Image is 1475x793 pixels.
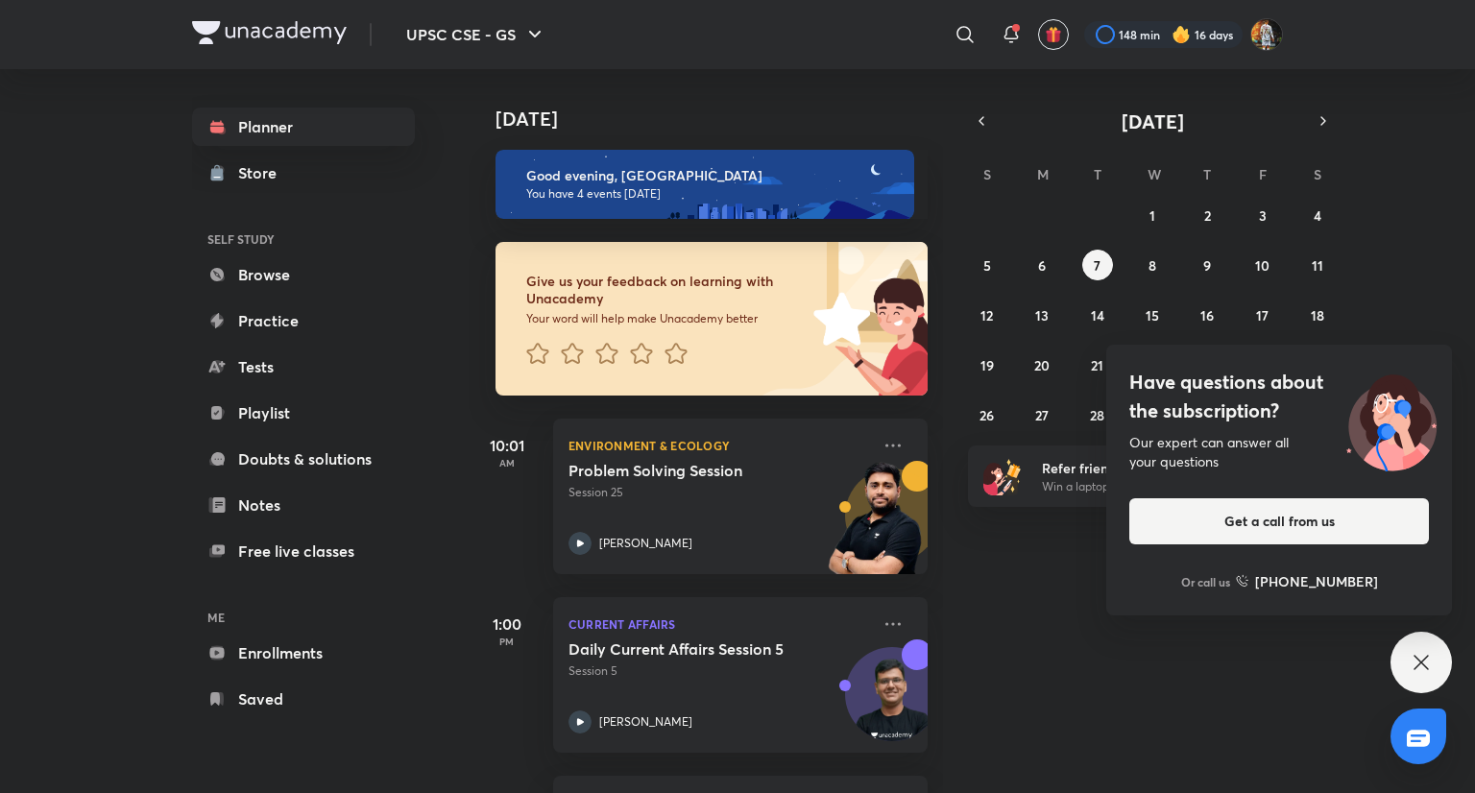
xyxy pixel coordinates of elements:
abbr: October 12, 2025 [980,306,993,324]
img: ttu_illustration_new.svg [1331,368,1452,471]
h5: 10:01 [469,434,545,457]
abbr: October 27, 2025 [1035,406,1049,424]
abbr: October 7, 2025 [1094,256,1100,275]
h5: Problem Solving Session [568,461,808,480]
abbr: October 14, 2025 [1091,306,1104,324]
h5: Daily Current Affairs Session 5 [568,639,808,659]
abbr: October 11, 2025 [1312,256,1323,275]
button: October 11, 2025 [1302,250,1333,280]
img: evening [496,150,914,219]
a: Practice [192,301,415,340]
img: streak [1172,25,1191,44]
button: October 18, 2025 [1302,300,1333,330]
abbr: Sunday [983,165,991,183]
h6: [PHONE_NUMBER] [1255,571,1378,591]
button: October 19, 2025 [972,349,1003,380]
a: Company Logo [192,21,347,49]
p: Session 25 [568,484,870,501]
abbr: October 5, 2025 [983,256,991,275]
button: October 2, 2025 [1192,200,1222,230]
abbr: October 8, 2025 [1149,256,1156,275]
button: October 13, 2025 [1027,300,1057,330]
h4: Have questions about the subscription? [1129,368,1429,425]
p: [PERSON_NAME] [599,535,692,552]
h6: Refer friends [1042,458,1278,478]
p: Your word will help make Unacademy better [526,311,807,326]
img: unacademy [822,461,928,593]
abbr: October 6, 2025 [1038,256,1046,275]
abbr: October 4, 2025 [1314,206,1321,225]
button: October 21, 2025 [1082,349,1113,380]
p: Win a laptop, vouchers & more [1042,478,1278,495]
div: Our expert can answer all your questions [1129,433,1429,471]
h6: ME [192,601,415,634]
abbr: Tuesday [1094,165,1101,183]
abbr: October 20, 2025 [1034,356,1050,374]
button: October 6, 2025 [1027,250,1057,280]
abbr: October 17, 2025 [1256,306,1269,324]
button: October 16, 2025 [1192,300,1222,330]
button: October 26, 2025 [972,399,1003,430]
img: feedback_image [748,242,928,396]
button: October 20, 2025 [1027,349,1057,380]
button: October 27, 2025 [1027,399,1057,430]
a: Store [192,154,415,192]
abbr: October 21, 2025 [1091,356,1103,374]
img: Prakhar Singh [1250,18,1283,51]
abbr: Monday [1037,165,1049,183]
button: [DATE] [995,108,1310,134]
button: October 28, 2025 [1082,399,1113,430]
button: October 15, 2025 [1137,300,1168,330]
abbr: October 10, 2025 [1255,256,1269,275]
a: Free live classes [192,532,415,570]
a: Browse [192,255,415,294]
h6: Good evening, [GEOGRAPHIC_DATA] [526,167,897,184]
img: Company Logo [192,21,347,44]
abbr: October 3, 2025 [1259,206,1267,225]
button: October 9, 2025 [1192,250,1222,280]
abbr: October 9, 2025 [1203,256,1211,275]
h6: SELF STUDY [192,223,415,255]
abbr: October 1, 2025 [1149,206,1155,225]
button: October 12, 2025 [972,300,1003,330]
button: October 10, 2025 [1247,250,1278,280]
button: October 4, 2025 [1302,200,1333,230]
img: avatar [1045,26,1062,43]
div: Store [238,161,288,184]
button: UPSC CSE - GS [395,15,558,54]
abbr: Thursday [1203,165,1211,183]
a: Playlist [192,394,415,432]
img: Avatar [846,658,938,750]
abbr: Saturday [1314,165,1321,183]
a: [PHONE_NUMBER] [1236,571,1378,591]
abbr: October 26, 2025 [979,406,994,424]
button: October 14, 2025 [1082,300,1113,330]
abbr: Wednesday [1148,165,1161,183]
img: referral [983,457,1022,495]
button: October 17, 2025 [1247,300,1278,330]
p: Or call us [1181,573,1230,590]
abbr: October 19, 2025 [980,356,994,374]
a: Enrollments [192,634,415,672]
abbr: October 18, 2025 [1311,306,1324,324]
a: Notes [192,486,415,524]
button: October 5, 2025 [972,250,1003,280]
span: [DATE] [1122,108,1184,134]
p: Current Affairs [568,613,870,636]
p: PM [469,636,545,647]
button: October 3, 2025 [1247,200,1278,230]
button: October 7, 2025 [1082,250,1113,280]
abbr: October 16, 2025 [1200,306,1214,324]
p: [PERSON_NAME] [599,713,692,731]
p: Environment & Ecology [568,434,870,457]
a: Saved [192,680,415,718]
button: October 1, 2025 [1137,200,1168,230]
h4: [DATE] [496,108,947,131]
abbr: October 15, 2025 [1146,306,1159,324]
a: Doubts & solutions [192,440,415,478]
p: AM [469,457,545,469]
abbr: October 2, 2025 [1204,206,1211,225]
button: October 8, 2025 [1137,250,1168,280]
a: Tests [192,348,415,386]
h5: 1:00 [469,613,545,636]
